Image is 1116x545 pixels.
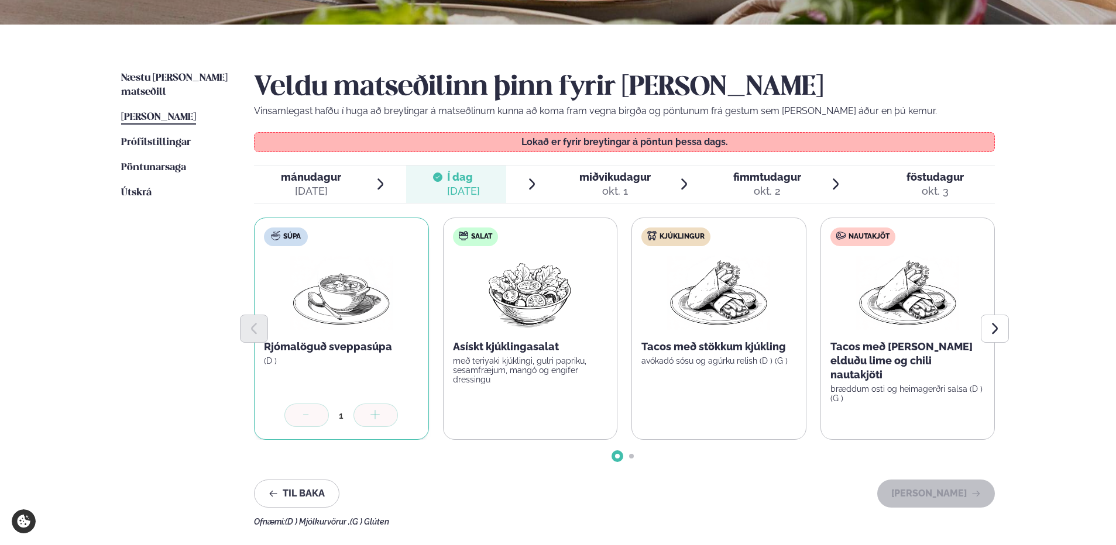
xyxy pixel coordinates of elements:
p: Vinsamlegast hafðu í huga að breytingar á matseðlinum kunna að koma fram vegna birgða og pöntunum... [254,104,995,118]
a: Pöntunarsaga [121,161,186,175]
img: Wraps.png [856,256,959,330]
span: miðvikudagur [579,171,651,183]
h2: Veldu matseðilinn þinn fyrir [PERSON_NAME] [254,71,995,104]
div: Ofnæmi: [254,517,995,526]
a: Næstu [PERSON_NAME] matseðill [121,71,231,99]
span: Pöntunarsaga [121,163,186,173]
span: Go to slide 2 [629,454,634,458]
span: [PERSON_NAME] [121,112,196,122]
span: Í dag [447,170,480,184]
button: Previous slide [240,315,268,343]
div: [DATE] [447,184,480,198]
p: með teriyaki kjúklingi, gulri papriku, sesamfræjum, mangó og engifer dressingu [453,356,608,384]
p: (D ) [264,356,419,365]
div: okt. 3 [906,184,964,198]
p: Tacos með [PERSON_NAME] elduðu lime og chili nautakjöti [830,340,985,382]
p: Lokað er fyrir breytingar á pöntun þessa dags. [266,137,983,147]
span: Prófílstillingar [121,137,191,147]
div: okt. 1 [579,184,651,198]
img: soup.svg [271,231,280,240]
span: (D ) Mjólkurvörur , [285,517,350,526]
p: Tacos með stökkum kjúkling [641,340,796,354]
span: Salat [471,232,492,242]
span: mánudagur [281,171,341,183]
p: avókadó sósu og agúrku relish (D ) (G ) [641,356,796,365]
button: [PERSON_NAME] [877,480,995,508]
img: salad.svg [459,231,468,240]
button: Til baka [254,480,339,508]
a: Útskrá [121,186,152,200]
span: Nautakjöt [849,232,890,242]
p: Asískt kjúklingasalat [453,340,608,354]
span: Útskrá [121,188,152,198]
img: beef.svg [836,231,846,240]
a: [PERSON_NAME] [121,111,196,125]
img: Wraps.png [667,256,770,330]
a: Cookie settings [12,509,36,533]
span: föstudagur [906,171,964,183]
a: Prófílstillingar [121,136,191,150]
span: Kjúklingur [660,232,705,242]
span: (G ) Glúten [350,517,389,526]
img: chicken.svg [647,231,657,240]
span: Súpa [283,232,301,242]
div: [DATE] [281,184,341,198]
img: Soup.png [290,256,393,330]
p: bræddum osti og heimagerðri salsa (D ) (G ) [830,384,985,403]
img: Salad.png [478,256,582,330]
p: Rjómalöguð sveppasúpa [264,340,419,354]
div: 1 [329,409,353,422]
span: Go to slide 1 [615,454,620,458]
span: Næstu [PERSON_NAME] matseðill [121,73,228,97]
button: Next slide [981,315,1009,343]
span: fimmtudagur [733,171,801,183]
div: okt. 2 [733,184,801,198]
